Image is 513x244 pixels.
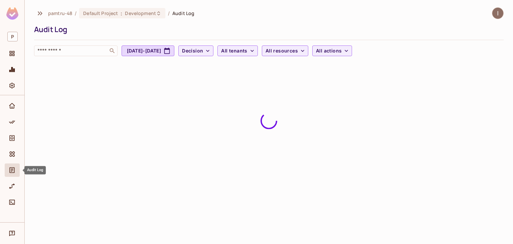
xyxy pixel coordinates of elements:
div: Audit Log [34,24,500,34]
div: Connect [5,196,20,209]
button: All resources [262,45,308,56]
div: Elements [5,147,20,161]
button: All tenants [217,45,258,56]
span: the active workspace [48,10,72,16]
span: All resources [266,47,298,55]
div: Policy [5,115,20,129]
span: All actions [316,47,342,55]
span: All tenants [221,47,247,55]
li: / [75,10,76,16]
div: Audit Log [24,166,46,174]
div: Audit Log [5,163,20,177]
span: Audit Log [172,10,194,16]
span: : [120,11,123,16]
div: Directory [5,131,20,145]
div: Home [5,99,20,113]
div: Workspace: pamtru-48 [5,29,20,44]
span: P [7,32,18,41]
button: [DATE]-[DATE] [122,45,174,56]
span: Default Project [83,10,118,16]
div: URL Mapping [5,179,20,193]
div: Projects [5,47,20,60]
img: Ignacio T [492,8,503,19]
div: Monitoring [5,63,20,76]
span: Decision [182,47,203,55]
img: SReyMgAAAABJRU5ErkJggg== [6,7,18,20]
li: / [168,10,170,16]
button: Decision [178,45,213,56]
span: Development [125,10,156,16]
button: All actions [312,45,352,56]
div: Help & Updates [5,227,20,240]
div: Settings [5,79,20,92]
